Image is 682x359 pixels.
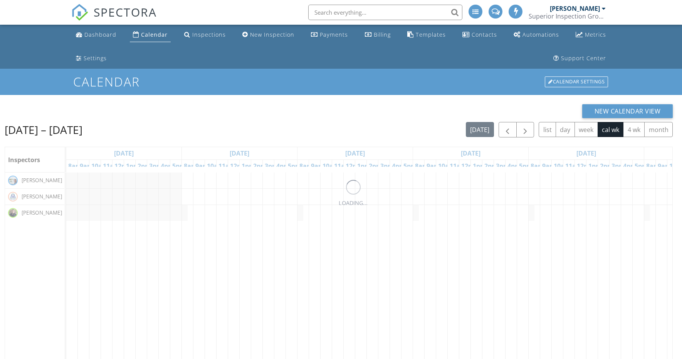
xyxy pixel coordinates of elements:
[644,122,673,137] button: month
[585,31,606,38] div: Metrics
[147,160,165,172] a: 3pm
[20,176,64,184] span: [PERSON_NAME]
[101,160,122,172] a: 11am
[563,160,584,172] a: 11am
[459,160,480,172] a: 12pm
[113,160,133,172] a: 12pm
[20,209,64,217] span: [PERSON_NAME]
[633,160,650,172] a: 5pm
[8,156,40,164] span: Inspectors
[159,160,176,172] a: 4pm
[193,160,211,172] a: 9am
[471,160,488,172] a: 1pm
[84,54,107,62] div: Settings
[404,28,449,42] a: Templates
[610,160,627,172] a: 3pm
[522,31,559,38] div: Automations
[656,160,673,172] a: 9am
[308,28,351,42] a: Payments
[217,160,237,172] a: 11am
[192,31,226,38] div: Inspections
[598,122,624,137] button: cal wk
[623,122,645,137] button: 4 wk
[309,160,326,172] a: 9am
[550,51,609,66] a: Support Center
[540,160,558,172] a: 9am
[263,160,280,172] a: 3pm
[466,122,494,137] button: [DATE]
[448,160,469,172] a: 11am
[574,147,598,159] a: Go to October 2, 2025
[78,160,95,172] a: 9am
[181,28,229,42] a: Inspections
[332,160,353,172] a: 11am
[8,192,18,202] img: superiorinspectiongrouplogo.jpg
[274,160,292,172] a: 4pm
[482,160,500,172] a: 2pm
[182,160,199,172] a: 8am
[344,160,365,172] a: 12pm
[71,4,88,21] img: The Best Home Inspection Software - Spectora
[84,31,116,38] div: Dashboard
[141,31,168,38] div: Calendar
[343,147,367,159] a: Go to September 30, 2025
[517,160,534,172] a: 5pm
[8,208,18,218] img: img_2632.jpg
[94,4,157,20] span: SPECTORA
[251,160,269,172] a: 2pm
[582,104,673,118] button: New Calendar View
[362,28,394,42] a: Billing
[499,122,517,138] button: Previous
[130,28,171,42] a: Calendar
[516,122,534,138] button: Next
[378,160,396,172] a: 3pm
[459,28,500,42] a: Contacts
[494,160,511,172] a: 3pm
[8,176,18,185] img: img_3093.jpg
[320,31,348,38] div: Payments
[413,160,430,172] a: 8am
[416,31,446,38] div: Templates
[529,160,546,172] a: 8am
[355,160,373,172] a: 1pm
[573,28,609,42] a: Metrics
[228,160,249,172] a: 12pm
[170,160,188,172] a: 5pm
[367,160,384,172] a: 2pm
[425,160,442,172] a: 9am
[112,147,136,159] a: Go to September 28, 2025
[71,10,157,27] a: SPECTORA
[228,147,251,159] a: Go to September 29, 2025
[5,122,82,137] h2: [DATE] – [DATE]
[561,54,606,62] div: Support Center
[89,160,110,172] a: 10am
[550,5,600,12] div: [PERSON_NAME]
[539,122,556,137] button: list
[239,28,297,42] a: New Inspection
[556,122,575,137] button: day
[374,31,391,38] div: Billing
[240,160,257,172] a: 1pm
[73,75,609,88] h1: Calendar
[286,160,303,172] a: 5pm
[339,199,368,207] div: LOADING...
[552,160,573,172] a: 10am
[621,160,638,172] a: 4pm
[574,122,598,137] button: week
[308,5,462,20] input: Search everything...
[598,160,615,172] a: 2pm
[545,76,608,87] div: Calendar Settings
[586,160,604,172] a: 1pm
[321,160,341,172] a: 10am
[20,193,64,200] span: [PERSON_NAME]
[297,160,315,172] a: 8am
[73,51,110,66] a: Settings
[575,160,596,172] a: 12pm
[506,160,523,172] a: 4pm
[529,12,606,20] div: Superior Inspection Group
[66,160,84,172] a: 8am
[205,160,226,172] a: 10am
[124,160,141,172] a: 1pm
[511,28,562,42] a: Automations (Advanced)
[250,31,294,38] div: New Inspection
